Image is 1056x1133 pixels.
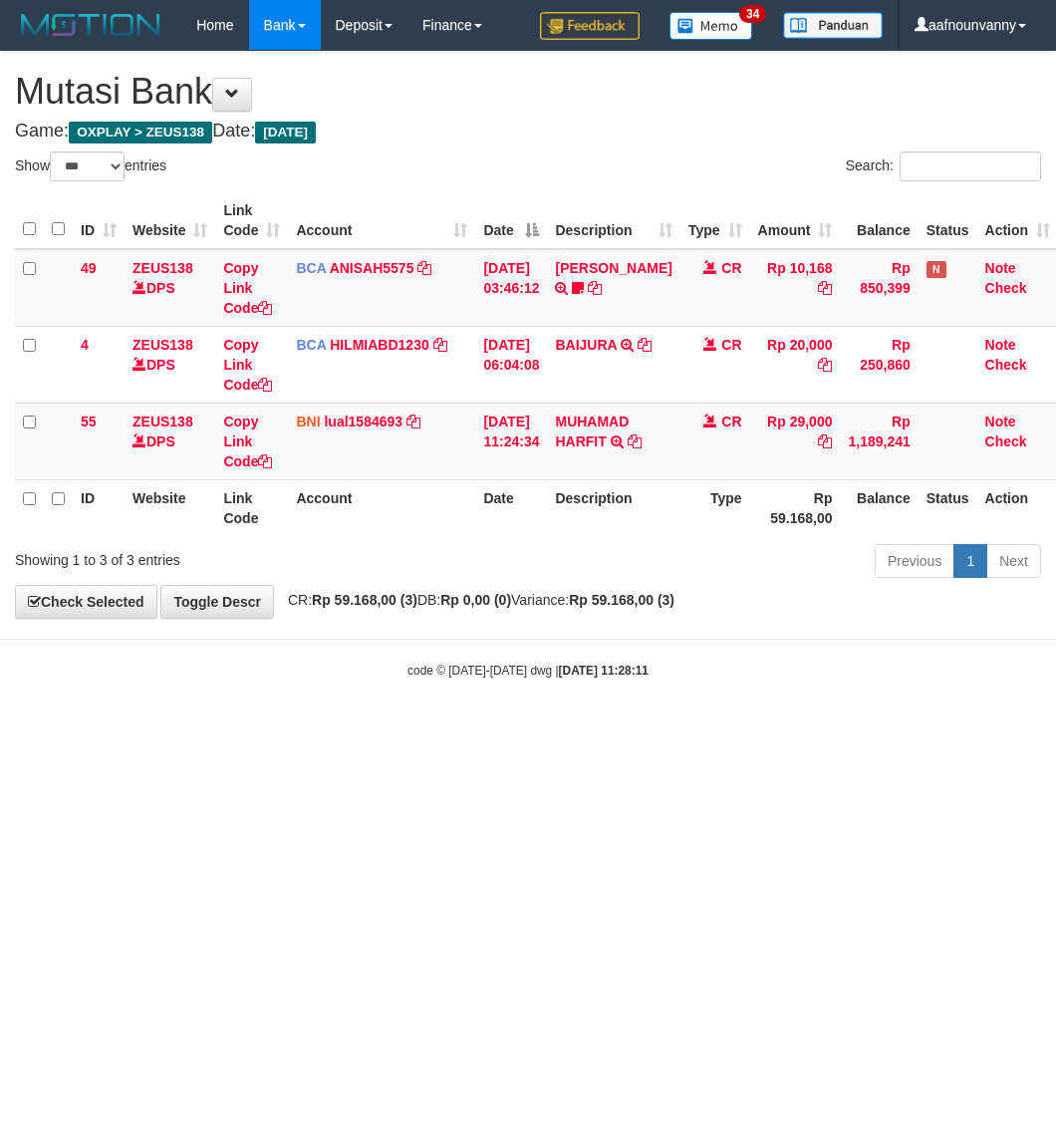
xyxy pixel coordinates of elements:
[840,403,918,479] td: Rp 1,189,241
[15,542,425,570] div: Showing 1 to 3 of 3 entries
[750,326,841,403] td: Rp 20,000
[278,592,674,608] span: CR: DB: Variance:
[818,433,832,449] a: Copy Rp 29,000 to clipboard
[559,664,649,678] strong: [DATE] 11:28:11
[900,151,1041,181] input: Search:
[330,337,429,353] a: HILMIABD1230
[125,326,215,403] td: DPS
[160,585,274,619] a: Toggle Descr
[296,260,326,276] span: BCA
[475,326,547,403] td: [DATE] 06:04:08
[926,261,946,278] span: Has Note
[555,414,629,449] a: MUHAMAD HARFIT
[721,260,741,276] span: CR
[783,12,883,39] img: panduan.png
[15,151,166,181] label: Show entries
[540,12,640,40] img: Feedback.jpg
[132,337,193,353] a: ZEUS138
[125,403,215,479] td: DPS
[750,249,841,327] td: Rp 10,168
[125,479,215,536] th: Website
[846,151,1041,181] label: Search:
[125,249,215,327] td: DPS
[985,280,1027,296] a: Check
[223,414,272,469] a: Copy Link Code
[986,544,1041,578] a: Next
[73,479,125,536] th: ID
[721,337,741,353] span: CR
[985,433,1027,449] a: Check
[680,479,750,536] th: Type
[475,403,547,479] td: [DATE] 11:24:34
[985,337,1016,353] a: Note
[985,260,1016,276] a: Note
[475,192,547,249] th: Date: activate to sort column descending
[547,479,679,536] th: Description
[407,664,649,678] small: code © [DATE]-[DATE] dwg |
[125,192,215,249] th: Website: activate to sort column ascending
[312,592,417,608] strong: Rp 59.168,00 (3)
[15,10,166,40] img: MOTION_logo.png
[750,479,841,536] th: Rp 59.168,00
[215,479,288,536] th: Link Code
[15,72,1041,112] h1: Mutasi Bank
[739,5,766,23] span: 34
[475,249,547,327] td: [DATE] 03:46:12
[440,592,511,608] strong: Rp 0,00 (0)
[840,326,918,403] td: Rp 250,860
[555,260,671,276] a: [PERSON_NAME]
[569,592,674,608] strong: Rp 59.168,00 (3)
[953,544,987,578] a: 1
[132,260,193,276] a: ZEUS138
[330,260,414,276] a: ANISAH5575
[555,337,617,353] a: BAIJURA
[840,479,918,536] th: Balance
[475,479,547,536] th: Date
[638,337,652,353] a: Copy BAIJURA to clipboard
[669,12,753,40] img: Button%20Memo.svg
[132,414,193,429] a: ZEUS138
[680,192,750,249] th: Type: activate to sort column ascending
[81,414,97,429] span: 55
[628,433,642,449] a: Copy MUHAMAD HARFIT to clipboard
[15,122,1041,142] h4: Game: Date:
[840,192,918,249] th: Balance
[919,479,977,536] th: Status
[985,414,1016,429] a: Note
[433,337,447,353] a: Copy HILMIABD1230 to clipboard
[875,544,954,578] a: Previous
[406,414,420,429] a: Copy lual1584693 to clipboard
[223,337,272,393] a: Copy Link Code
[296,337,326,353] span: BCA
[919,192,977,249] th: Status
[818,357,832,373] a: Copy Rp 20,000 to clipboard
[721,414,741,429] span: CR
[215,192,288,249] th: Link Code: activate to sort column ascending
[50,151,125,181] select: Showentries
[288,192,475,249] th: Account: activate to sort column ascending
[69,122,212,143] span: OXPLAY > ZEUS138
[73,192,125,249] th: ID: activate to sort column ascending
[818,280,832,296] a: Copy Rp 10,168 to clipboard
[750,403,841,479] td: Rp 29,000
[417,260,431,276] a: Copy ANISAH5575 to clipboard
[324,414,402,429] a: lual1584693
[15,585,157,619] a: Check Selected
[547,192,679,249] th: Description: activate to sort column ascending
[81,337,89,353] span: 4
[588,280,602,296] a: Copy INA PAUJANAH to clipboard
[750,192,841,249] th: Amount: activate to sort column ascending
[296,414,320,429] span: BNI
[985,357,1027,373] a: Check
[840,249,918,327] td: Rp 850,399
[223,260,272,316] a: Copy Link Code
[288,479,475,536] th: Account
[81,260,97,276] span: 49
[255,122,316,143] span: [DATE]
